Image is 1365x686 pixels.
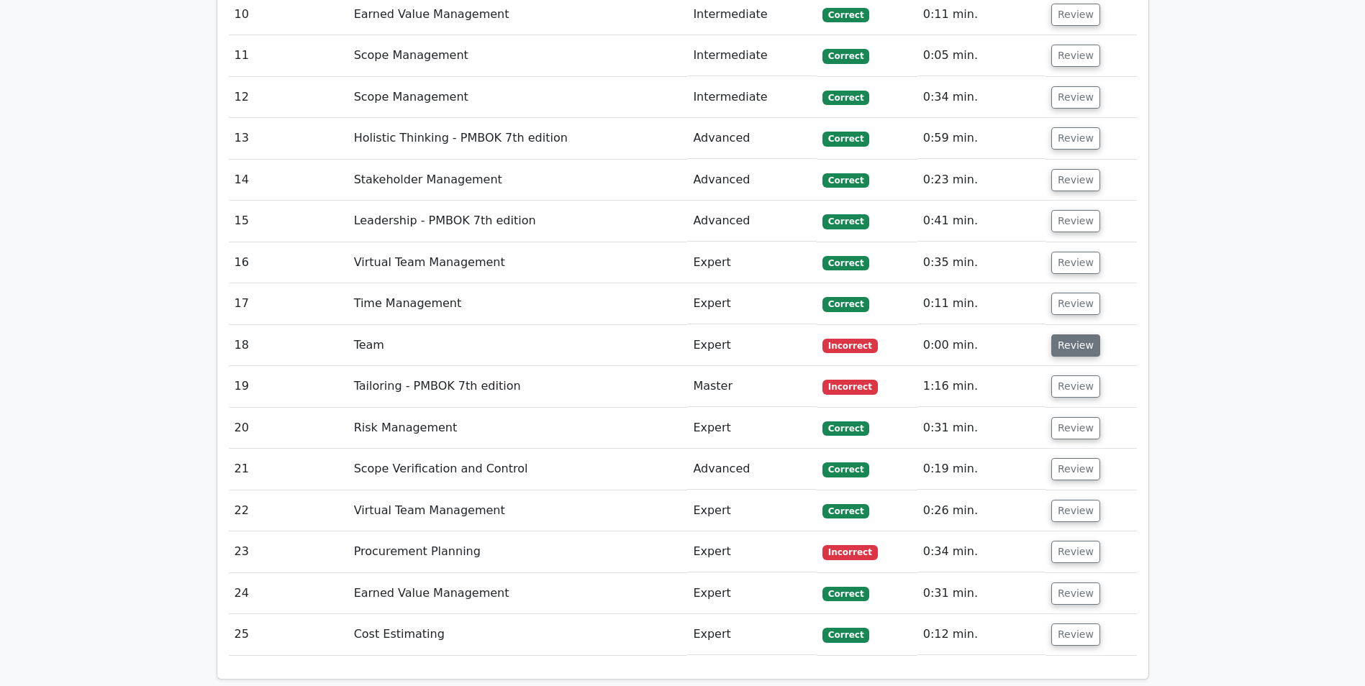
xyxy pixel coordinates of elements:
[917,160,1046,201] td: 0:23 min.
[822,256,869,270] span: Correct
[348,325,688,366] td: Team
[917,242,1046,283] td: 0:35 min.
[229,449,348,490] td: 21
[822,628,869,642] span: Correct
[229,35,348,76] td: 11
[687,531,817,572] td: Expert
[348,77,688,118] td: Scope Management
[917,449,1046,490] td: 0:19 min.
[687,35,817,76] td: Intermediate
[822,132,869,146] span: Correct
[917,366,1046,407] td: 1:16 min.
[1051,210,1100,232] button: Review
[822,8,869,22] span: Correct
[1051,127,1100,150] button: Review
[822,49,869,63] span: Correct
[687,490,817,531] td: Expert
[348,35,688,76] td: Scope Management
[687,366,817,407] td: Master
[687,77,817,118] td: Intermediate
[822,91,869,105] span: Correct
[229,325,348,366] td: 18
[687,614,817,655] td: Expert
[917,35,1046,76] td: 0:05 min.
[348,283,688,324] td: Time Management
[687,449,817,490] td: Advanced
[822,504,869,518] span: Correct
[687,573,817,614] td: Expert
[917,408,1046,449] td: 0:31 min.
[229,614,348,655] td: 25
[822,380,878,394] span: Incorrect
[917,614,1046,655] td: 0:12 min.
[348,573,688,614] td: Earned Value Management
[229,283,348,324] td: 17
[822,587,869,601] span: Correct
[348,408,688,449] td: Risk Management
[348,160,688,201] td: Stakeholder Management
[687,408,817,449] td: Expert
[1051,252,1100,274] button: Review
[229,366,348,407] td: 19
[917,325,1046,366] td: 0:00 min.
[348,366,688,407] td: Tailoring - PMBOK 7th edition
[822,339,878,353] span: Incorrect
[687,160,817,201] td: Advanced
[229,77,348,118] td: 12
[1051,623,1100,646] button: Review
[1051,582,1100,605] button: Review
[1051,375,1100,398] button: Review
[822,545,878,559] span: Incorrect
[917,490,1046,531] td: 0:26 min.
[1051,45,1100,67] button: Review
[229,573,348,614] td: 24
[229,408,348,449] td: 20
[1051,500,1100,522] button: Review
[687,242,817,283] td: Expert
[1051,293,1100,315] button: Review
[348,118,688,159] td: Holistic Thinking - PMBOK 7th edition
[1051,417,1100,439] button: Review
[822,297,869,311] span: Correct
[917,118,1046,159] td: 0:59 min.
[822,214,869,229] span: Correct
[687,118,817,159] td: Advanced
[822,462,869,477] span: Correct
[1051,4,1100,26] button: Review
[348,614,688,655] td: Cost Estimating
[348,201,688,242] td: Leadership - PMBOK 7th edition
[1051,86,1100,109] button: Review
[687,283,817,324] td: Expert
[917,77,1046,118] td: 0:34 min.
[1051,169,1100,191] button: Review
[348,531,688,572] td: Procurement Planning
[1051,458,1100,480] button: Review
[348,490,688,531] td: Virtual Team Management
[348,242,688,283] td: Virtual Team Management
[917,283,1046,324] td: 0:11 min.
[822,173,869,188] span: Correct
[822,421,869,436] span: Correct
[687,325,817,366] td: Expert
[229,490,348,531] td: 22
[229,531,348,572] td: 23
[917,531,1046,572] td: 0:34 min.
[1051,334,1100,357] button: Review
[229,118,348,159] td: 13
[229,160,348,201] td: 14
[1051,541,1100,563] button: Review
[687,201,817,242] td: Advanced
[229,201,348,242] td: 15
[229,242,348,283] td: 16
[917,201,1046,242] td: 0:41 min.
[348,449,688,490] td: Scope Verification and Control
[917,573,1046,614] td: 0:31 min.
